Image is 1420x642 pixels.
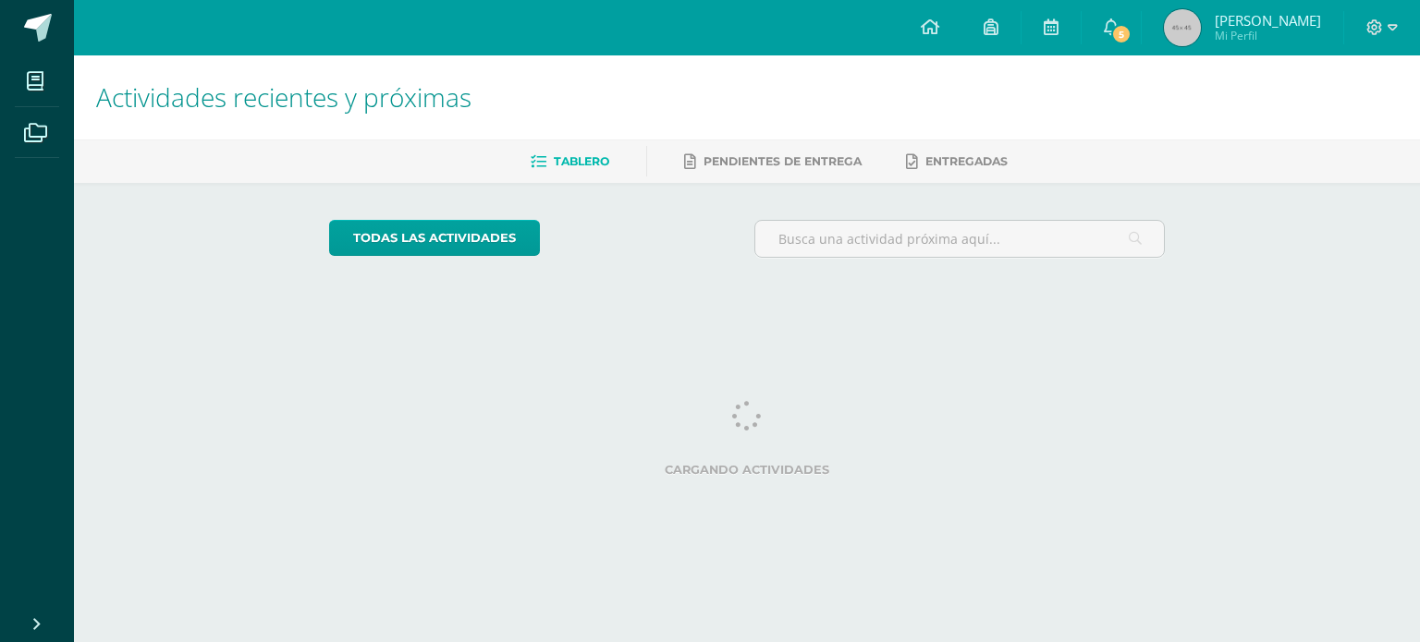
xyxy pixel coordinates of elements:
[554,154,609,168] span: Tablero
[1111,24,1132,44] span: 5
[684,147,862,176] a: Pendientes de entrega
[1215,11,1321,30] span: [PERSON_NAME]
[329,463,1166,477] label: Cargando actividades
[755,221,1165,257] input: Busca una actividad próxima aquí...
[704,154,862,168] span: Pendientes de entrega
[96,79,471,115] span: Actividades recientes y próximas
[329,220,540,256] a: todas las Actividades
[531,147,609,176] a: Tablero
[1215,28,1321,43] span: Mi Perfil
[925,154,1008,168] span: Entregadas
[906,147,1008,176] a: Entregadas
[1164,9,1201,46] img: 45x45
